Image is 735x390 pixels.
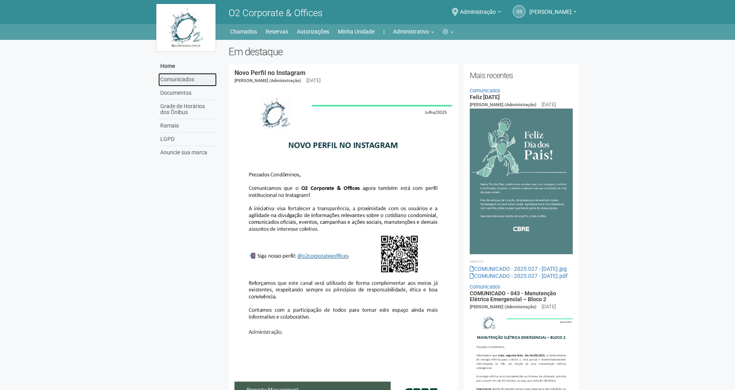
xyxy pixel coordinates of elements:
[529,10,577,16] a: [PERSON_NAME]
[158,119,217,133] a: Ramais
[470,258,573,265] li: Anexos
[338,26,375,37] a: Minha Unidade
[229,7,322,19] span: O2 Corporate & Offices
[542,303,556,310] div: [DATE]
[470,273,568,279] a: COMUNICADO - 2025.027 - [DATE].pdf
[529,1,572,15] span: Gabriela Souza
[158,100,217,119] a: Grade de Horários dos Ônibus
[470,290,556,302] a: COMUNICADO - 043 - Manutenção Elétrica Emergencial – Bloco 2
[470,266,567,272] a: COMUNICADO - 2025.027 - [DATE].jpg
[156,4,216,51] img: logo.jpg
[230,26,257,37] a: Chamados
[266,26,288,37] a: Reservas
[542,101,556,108] div: [DATE]
[470,284,501,290] a: Comunicados
[297,26,329,37] a: Autorizações
[234,69,306,77] a: Novo Perfil no Instagram
[158,73,217,86] a: Comunicados
[470,109,573,254] img: COMUNICADO%20-%202025.027%20-%20Dia%20dos%20Pais.jpg
[470,69,573,81] h2: Mais recentes
[158,60,217,73] a: Home
[158,86,217,100] a: Documentos
[306,77,321,84] div: [DATE]
[460,1,496,15] span: Administração
[513,5,525,18] a: GS
[229,46,579,58] h2: Em destaque
[470,102,536,107] span: [PERSON_NAME] (Administração)
[470,94,500,100] a: Feliz [DATE]
[470,304,536,309] span: [PERSON_NAME] (Administração)
[443,26,454,37] a: Configurações
[158,146,217,159] a: Anuncie sua marca
[470,88,501,94] a: Comunicados
[460,10,501,16] a: Administração
[158,133,217,146] a: LGPD
[234,78,301,83] span: [PERSON_NAME] (Administração)
[393,26,434,37] a: Administrativo
[383,26,384,37] a: |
